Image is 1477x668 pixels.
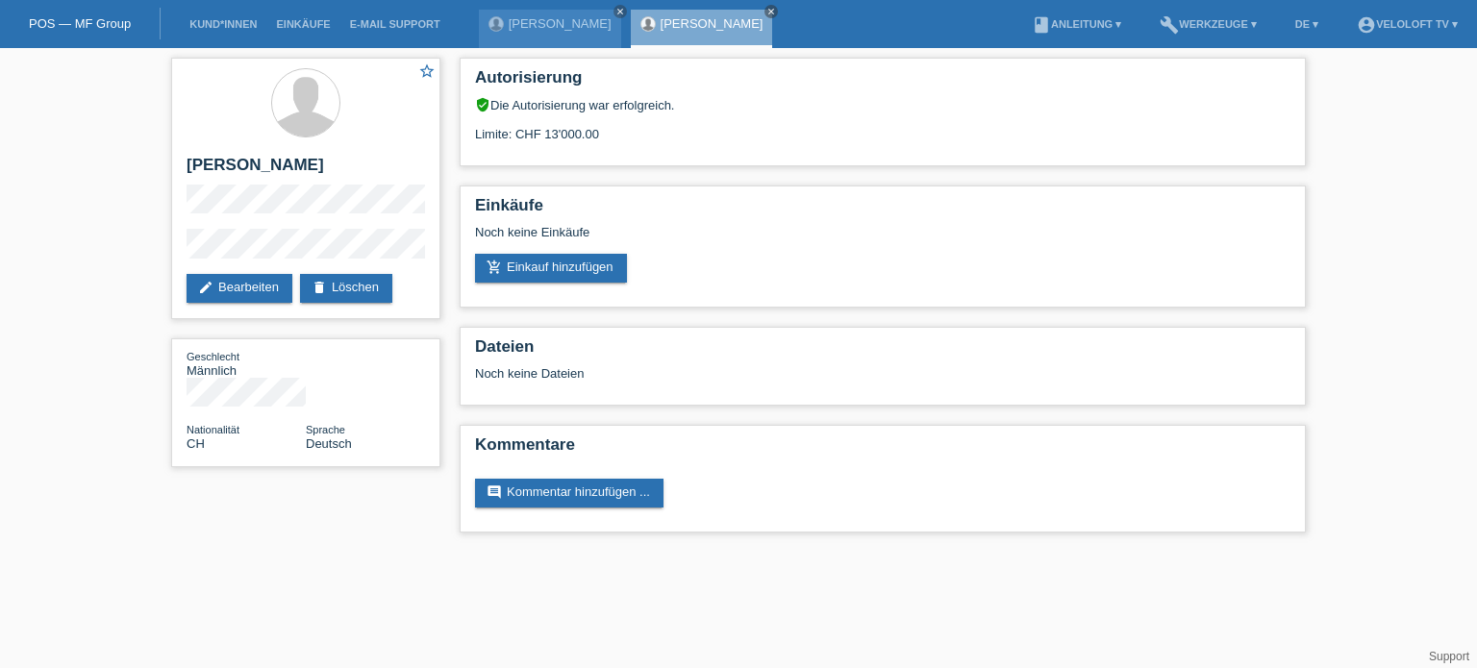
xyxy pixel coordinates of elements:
i: build [1160,15,1179,35]
i: account_circle [1357,15,1376,35]
i: add_shopping_cart [487,260,502,275]
a: editBearbeiten [187,274,292,303]
span: Geschlecht [187,351,239,362]
i: close [766,7,776,16]
div: Noch keine Dateien [475,366,1063,381]
i: comment [487,484,502,500]
a: close [764,5,778,18]
h2: Einkäufe [475,196,1290,225]
a: POS — MF Group [29,16,131,31]
i: verified_user [475,97,490,112]
span: Schweiz [187,436,205,451]
span: Deutsch [306,436,352,451]
a: add_shopping_cartEinkauf hinzufügen [475,254,627,283]
a: Einkäufe [266,18,339,30]
h2: Kommentare [475,435,1290,464]
a: buildWerkzeuge ▾ [1150,18,1266,30]
a: Kund*innen [180,18,266,30]
a: deleteLöschen [300,274,392,303]
a: [PERSON_NAME] [661,16,764,31]
h2: Autorisierung [475,68,1290,97]
i: close [615,7,625,16]
div: Männlich [187,349,306,378]
span: Sprache [306,424,345,435]
i: delete [312,280,327,295]
a: bookAnleitung ▾ [1022,18,1131,30]
span: Nationalität [187,424,239,435]
a: account_circleVeloLoft TV ▾ [1347,18,1467,30]
a: star_border [418,62,436,83]
a: close [613,5,627,18]
h2: Dateien [475,337,1290,366]
h2: [PERSON_NAME] [187,156,425,185]
i: edit [198,280,213,295]
a: DE ▾ [1286,18,1328,30]
a: [PERSON_NAME] [509,16,612,31]
a: commentKommentar hinzufügen ... [475,479,663,507]
a: E-Mail Support [340,18,450,30]
div: Die Autorisierung war erfolgreich. [475,97,1290,112]
div: Noch keine Einkäufe [475,225,1290,254]
i: star_border [418,62,436,80]
i: book [1032,15,1051,35]
div: Limite: CHF 13'000.00 [475,112,1290,141]
a: Support [1429,650,1469,663]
